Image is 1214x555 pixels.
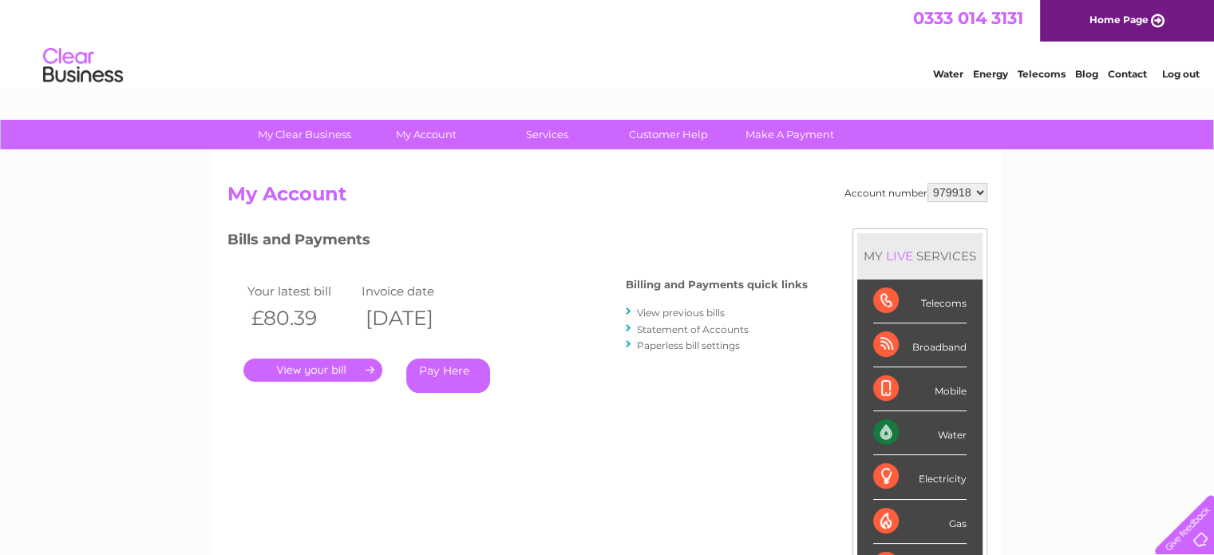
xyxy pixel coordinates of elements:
td: Your latest bill [243,280,358,302]
div: Clear Business is a trading name of Verastar Limited (registered in [GEOGRAPHIC_DATA] No. 3667643... [231,9,985,77]
a: Services [481,120,613,149]
div: Telecoms [873,279,967,323]
img: logo.png [42,42,124,90]
a: Make A Payment [724,120,856,149]
div: Electricity [873,455,967,499]
a: Contact [1108,68,1147,80]
a: . [243,359,382,382]
h2: My Account [227,183,987,213]
div: Water [873,411,967,455]
td: Invoice date [358,280,473,302]
th: £80.39 [243,302,358,335]
div: Mobile [873,367,967,411]
h4: Billing and Payments quick links [626,279,808,291]
div: LIVE [883,248,916,264]
div: Account number [844,183,987,202]
div: Broadband [873,323,967,367]
a: Telecoms [1018,68,1066,80]
h3: Bills and Payments [227,228,808,256]
a: Statement of Accounts [637,323,749,335]
a: My Clear Business [239,120,370,149]
a: Blog [1075,68,1098,80]
div: Gas [873,500,967,544]
a: My Account [360,120,492,149]
div: MY SERVICES [857,233,983,279]
th: [DATE] [358,302,473,335]
a: Paperless bill settings [637,339,740,351]
a: Customer Help [603,120,734,149]
a: Water [933,68,963,80]
a: Pay Here [406,359,490,393]
a: Log out [1161,68,1199,80]
a: Energy [973,68,1008,80]
a: View previous bills [637,307,725,319]
a: 0333 014 3131 [913,8,1023,28]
